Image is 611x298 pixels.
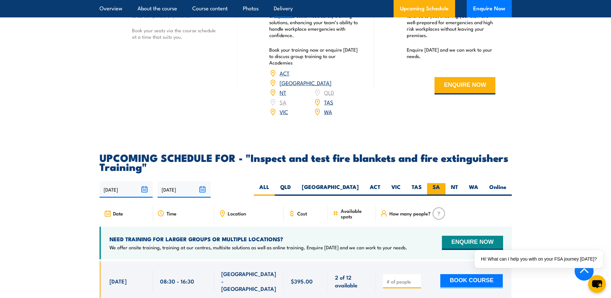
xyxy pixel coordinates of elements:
label: NT [445,183,463,196]
label: VIC [386,183,406,196]
span: $395.00 [291,277,313,285]
h2: UPCOMING SCHEDULE FOR - "Inspect and test fire blankets and fire extinguishers Training" [100,153,512,171]
p: Book your seats via the course schedule at a time that suits you. [132,27,221,40]
p: We offer convenient nationwide training tailored to you, ensuring your staff are well-prepared fo... [407,6,496,38]
button: BOOK COURSE [440,274,503,288]
span: 2 of 12 available [335,273,369,289]
span: Date [113,211,123,216]
span: Time [167,211,177,216]
span: How many people? [389,211,431,216]
input: To date [158,181,211,198]
label: QLD [275,183,296,196]
button: chat-button [588,275,606,293]
input: # of people [387,278,419,285]
button: ENQUIRE NOW [434,77,495,94]
p: Enquire [DATE] and we can work to your needs. [407,46,496,59]
label: TAS [406,183,427,196]
span: Location [228,211,246,216]
a: [GEOGRAPHIC_DATA] [280,79,331,86]
label: ALL [254,183,275,196]
label: SA [427,183,445,196]
span: Cost [297,211,307,216]
a: NT [280,88,286,96]
input: From date [100,181,153,198]
p: Book your training now or enquire [DATE] to discuss group training to our Academies [269,46,358,66]
p: We offer onsite training, training at our centres, multisite solutions as well as online training... [110,244,407,251]
label: ACT [364,183,386,196]
span: [DATE] [110,277,127,285]
h4: NEED TRAINING FOR LARGER GROUPS OR MULTIPLE LOCATIONS? [110,235,407,243]
label: WA [463,183,484,196]
span: [GEOGRAPHIC_DATA] - [GEOGRAPHIC_DATA] [221,270,277,293]
a: WA [324,108,332,115]
p: Our Academies are located nationally and provide customised safety training solutions, enhancing ... [269,6,358,38]
a: ACT [280,69,290,77]
label: [GEOGRAPHIC_DATA] [296,183,364,196]
span: Available spots [341,208,371,219]
label: Online [484,183,512,196]
a: VIC [280,108,288,115]
button: ENQUIRE NOW [442,236,503,250]
span: 08:30 - 16:30 [160,277,194,285]
a: TAS [324,98,333,106]
div: Hi! What can I help you with on your FSA journey [DATE]? [474,250,603,268]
